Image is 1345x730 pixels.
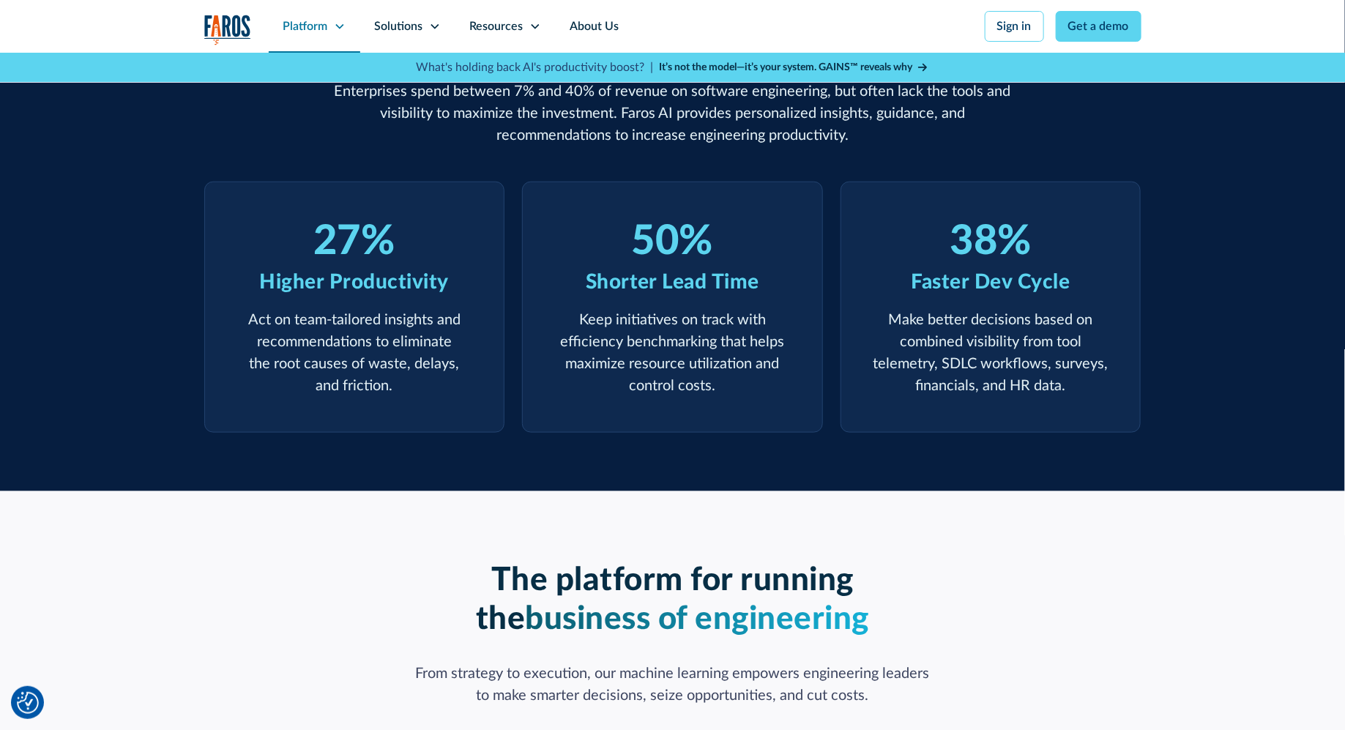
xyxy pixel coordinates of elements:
a: It’s not the model—it’s your system. GAINS™ reveals why [660,60,929,75]
a: Get a demo [1056,11,1141,42]
img: Revisit consent button [17,692,39,714]
div: % [997,217,1032,267]
p: What's holding back AI's productivity boost? | [417,59,654,76]
p: From strategy to execution, our machine learning empowers engineering leaders to make smarter dec... [409,663,936,707]
a: home [204,15,251,45]
div: % [361,217,395,267]
div: Higher Productivity [260,267,450,297]
div: Faster Dev Cycle [912,267,1070,297]
p: Keep initiatives on track with efficiency benchmarking that helps maximize resource utilization a... [549,309,796,397]
div: 27 [313,217,361,267]
div: % [679,217,714,267]
div: Platform [283,18,328,35]
p: Enterprises spend between 7% and 40% of revenue on software engineering, but often lack the tools... [321,81,1024,146]
div: Shorter Lead Time [586,267,760,297]
img: Logo of the analytics and reporting company Faros. [204,15,251,45]
div: Resources [470,18,524,35]
div: 38 [950,217,997,267]
div: Solutions [375,18,423,35]
a: Sign in [985,11,1044,42]
p: Act on team-tailored insights and recommendations to eliminate the root causes of waste, delays, ... [231,309,478,397]
p: Make better decisions based on combined visibility from tool telemetry, SDLC workflows, surveys, ... [868,309,1114,397]
div: 50 [632,217,679,267]
h2: The platform for running the [409,562,936,639]
button: Cookie Settings [17,692,39,714]
span: business of engineering [526,603,870,636]
strong: It’s not the model—it’s your system. GAINS™ reveals why [660,62,913,72]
